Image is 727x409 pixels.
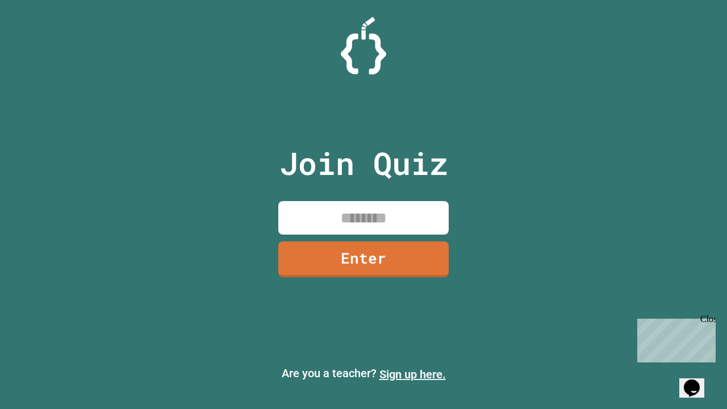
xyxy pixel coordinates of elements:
p: Join Quiz [279,140,448,187]
iframe: chat widget [633,314,716,362]
a: Enter [278,241,449,277]
a: Sign up here. [379,368,446,381]
p: Are you a teacher? [9,365,718,383]
iframe: chat widget [679,364,716,398]
img: Logo.svg [341,17,386,74]
div: Chat with us now!Close [5,5,78,72]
